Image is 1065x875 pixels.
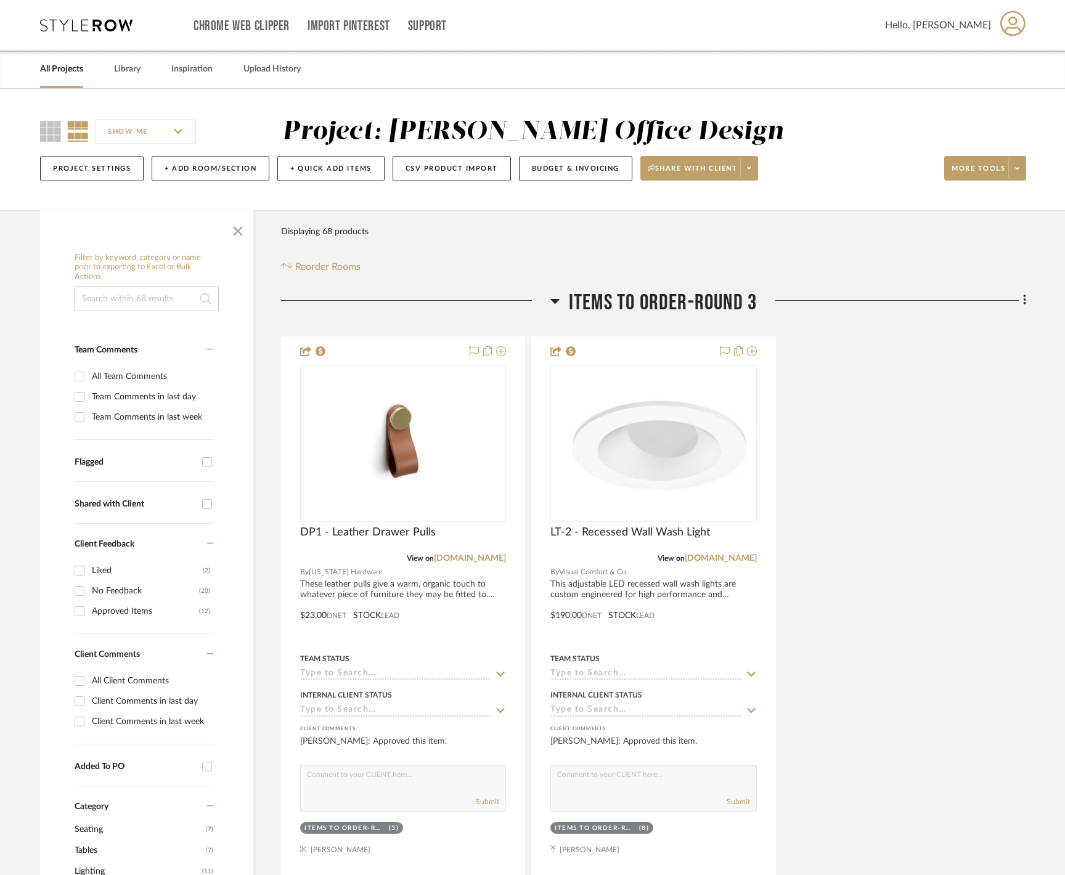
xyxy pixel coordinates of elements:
a: Chrome Web Clipper [194,21,290,31]
img: DP1 - Leather Drawer Pulls [326,367,480,521]
div: (12) [199,601,210,621]
div: Items to Order-Round 3 [555,824,636,833]
div: Displaying 68 products [281,219,369,244]
div: Internal Client Status [300,690,392,701]
div: [PERSON_NAME]: Approved this item. [300,735,506,760]
div: Added To PO [75,762,196,772]
button: More tools [944,156,1026,181]
a: Support [408,21,447,31]
div: Team Status [300,653,349,664]
div: (8) [639,824,650,833]
span: Share with client [648,164,738,182]
button: Share with client [640,156,759,181]
button: CSV Product Import [393,156,511,181]
div: Items to Order-Round 3 [304,824,386,833]
span: Reorder Rooms [295,259,361,274]
div: (2) [203,561,210,580]
input: Type to Search… [300,705,491,717]
img: LT-2 - Recessed Wall Wash Light [552,378,755,510]
span: View on [658,555,685,562]
input: Type to Search… [550,705,741,717]
span: (7) [206,840,213,860]
button: Budget & Invoicing [519,156,632,181]
span: By [300,566,309,578]
div: No Feedback [92,581,199,601]
span: Hello, [PERSON_NAME] [885,18,991,33]
span: Client Feedback [75,540,134,548]
div: Client Comments in last day [92,691,210,711]
span: Seating [75,819,203,840]
input: Search within 68 results [75,287,219,311]
button: Submit [727,796,750,807]
div: Shared with Client [75,499,196,510]
button: Project Settings [40,156,144,181]
div: (3) [389,824,399,833]
span: [US_STATE] Hardware [309,566,382,578]
span: Category [75,802,108,812]
span: Visual Comfort & Co. [559,566,628,578]
button: Submit [476,796,499,807]
input: Type to Search… [300,669,491,680]
span: By [550,566,559,578]
div: Internal Client Status [550,690,642,701]
a: Library [114,61,141,78]
span: View on [407,555,434,562]
span: More tools [952,164,1005,182]
div: Flagged [75,457,196,468]
div: Team Comments in last week [92,407,210,427]
h6: Filter by keyword, category or name prior to exporting to Excel or Bulk Actions [75,253,219,282]
div: [PERSON_NAME]: Approved this item. [550,735,756,760]
a: Upload History [243,61,301,78]
span: LT-2 - Recessed Wall Wash Light [550,526,710,539]
div: (20) [199,581,210,601]
span: Tables [75,840,203,861]
div: Team Comments in last day [92,387,210,407]
a: Import Pinterest [308,21,390,31]
a: [DOMAIN_NAME] [434,554,506,563]
div: Client Comments in last week [92,712,210,731]
input: Type to Search… [550,669,741,680]
div: Approved Items [92,601,199,621]
button: + Quick Add Items [277,156,385,181]
button: Reorder Rooms [281,259,361,274]
span: (7) [206,820,213,839]
button: Close [226,216,250,241]
span: DP1 - Leather Drawer Pulls [300,526,436,539]
span: Team Comments [75,346,137,354]
button: + Add Room/Section [152,156,269,181]
div: All Team Comments [92,367,210,386]
span: Items to Order-Round 3 [569,290,757,316]
a: Inspiration [171,61,213,78]
div: Liked [92,561,203,580]
div: All Client Comments [92,671,210,691]
div: Team Status [550,653,600,664]
a: All Projects [40,61,83,78]
div: Project: [PERSON_NAME] Office Design [282,119,783,145]
a: [DOMAIN_NAME] [685,554,757,563]
span: Client Comments [75,650,140,659]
